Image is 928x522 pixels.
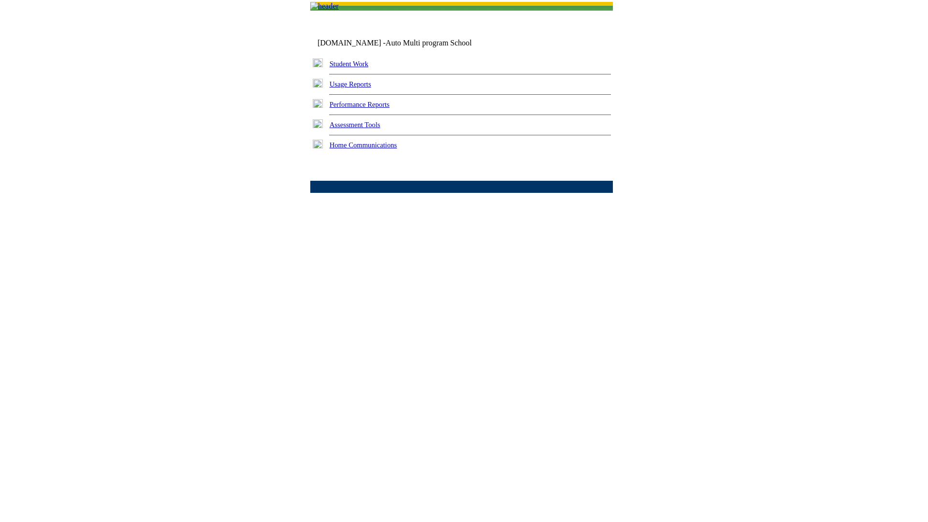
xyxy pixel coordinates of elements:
[313,119,323,128] img: plus.gif
[330,141,397,149] a: Home Communications
[386,39,472,47] nobr: Auto Multi program School
[313,79,323,87] img: plus.gif
[313,140,323,148] img: plus.gif
[310,2,339,11] img: header
[318,39,495,47] td: [DOMAIN_NAME] -
[330,80,371,88] a: Usage Reports
[313,58,323,67] img: plus.gif
[330,121,380,129] a: Assessment Tools
[313,99,323,108] img: plus.gif
[330,60,368,68] a: Student Work
[330,101,390,108] a: Performance Reports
